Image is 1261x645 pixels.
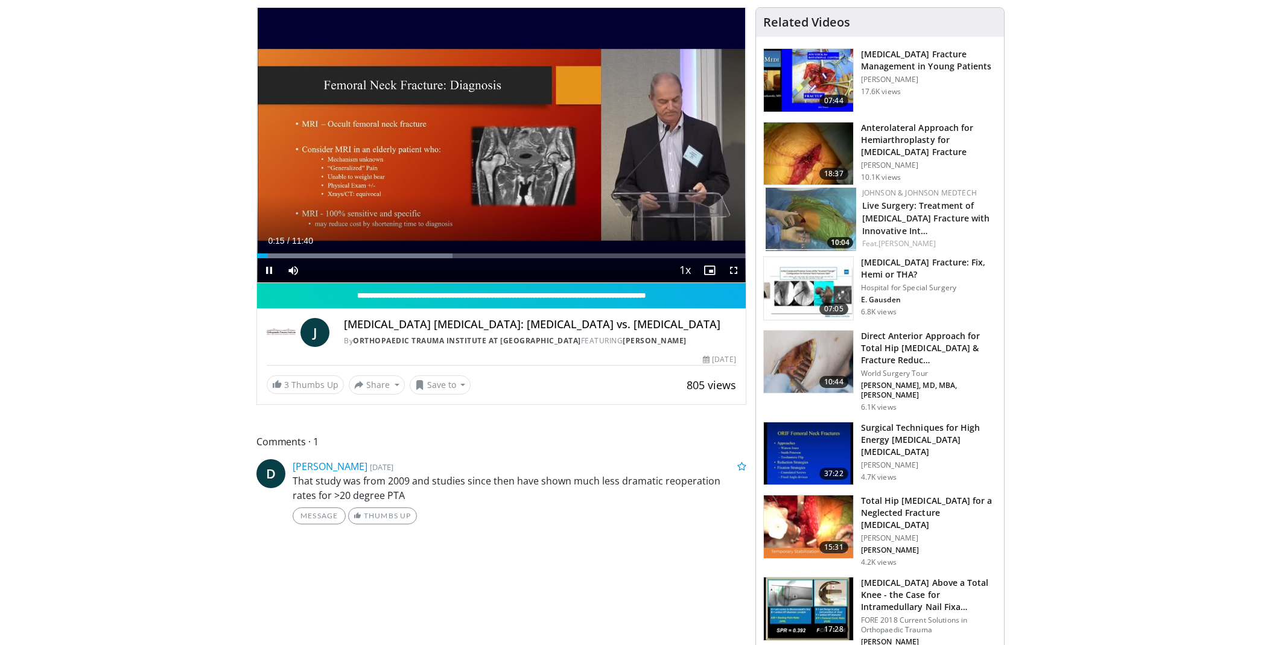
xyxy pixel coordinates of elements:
[348,507,416,524] a: Thumbs Up
[861,307,897,317] p: 6.8K views
[257,258,281,282] button: Pause
[861,545,997,555] p: [PERSON_NAME]
[764,257,853,320] img: 5b7a0747-e942-4b85-9d8f-d50a64f0d5dd.150x105_q85_crop-smart_upscale.jpg
[861,173,901,182] p: 10.1K views
[349,375,405,395] button: Share
[819,168,848,180] span: 18:37
[766,188,856,251] img: 14766df3-efa5-4166-8dc0-95244dab913c.150x105_q85_crop-smart_upscale.jpg
[763,48,997,112] a: 07:44 [MEDICAL_DATA] Fracture Management in Young Patients [PERSON_NAME] 17.6K views
[819,376,848,388] span: 10:44
[861,75,997,84] p: [PERSON_NAME]
[764,422,853,485] img: 341f074f-dccc-4512-8d51-d85fc8b617ea.150x105_q85_crop-smart_upscale.jpg
[819,303,848,315] span: 07:05
[256,434,746,450] span: Comments 1
[257,253,746,258] div: Progress Bar
[861,87,901,97] p: 17.6K views
[763,422,997,486] a: 37:22 Surgical Techniques for High Energy [MEDICAL_DATA] [MEDICAL_DATA] [PERSON_NAME] 4.7K views
[268,236,284,246] span: 0:15
[257,8,746,283] video-js: Video Player
[344,335,736,346] div: By FEATURING
[763,122,997,186] a: 18:37 Anterolateral Approach for Hemiarthroplasty for [MEDICAL_DATA] Fracture [PERSON_NAME] 10.1K...
[267,375,344,394] a: 3 Thumbs Up
[861,402,897,412] p: 6.1K views
[862,188,977,198] a: Johnson & Johnson MedTech
[763,495,997,567] a: 15:31 Total Hip [MEDICAL_DATA] for a Neglected Fracture [MEDICAL_DATA] [PERSON_NAME] [PERSON_NAME...
[256,459,285,488] a: D
[861,495,997,531] h3: Total Hip [MEDICAL_DATA] for a Neglected Fracture [MEDICAL_DATA]
[861,160,997,170] p: [PERSON_NAME]
[861,460,997,470] p: [PERSON_NAME]
[763,15,850,30] h4: Related Videos
[766,188,856,251] a: 10:04
[861,256,997,281] h3: [MEDICAL_DATA] Fracture: Fix, Hemi or THA?
[293,474,746,503] p: That study was from 2009 and studies since then have shown much less dramatic reoperation rates f...
[878,238,936,249] a: [PERSON_NAME]
[819,623,848,635] span: 17:28
[861,558,897,567] p: 4.2K views
[763,330,997,412] a: 10:44 Direct Anterior Approach for Total Hip [MEDICAL_DATA] & Fracture Reduc… World Surgery Tour ...
[410,375,471,395] button: Save to
[861,381,997,400] p: [PERSON_NAME], MD, MBA, [PERSON_NAME]
[819,468,848,480] span: 37:22
[287,236,290,246] span: /
[819,95,848,107] span: 07:44
[861,533,997,543] p: [PERSON_NAME]
[861,577,997,613] h3: [MEDICAL_DATA] Above a Total Knee - the Case for Intramedullary Nail Fixa…
[623,335,687,346] a: [PERSON_NAME]
[697,258,722,282] button: Enable picture-in-picture mode
[861,472,897,482] p: 4.7K views
[292,236,313,246] span: 11:40
[703,354,735,365] div: [DATE]
[687,378,736,392] span: 805 views
[861,422,997,458] h3: Surgical Techniques for High Energy [MEDICAL_DATA] [MEDICAL_DATA]
[764,577,853,640] img: be9015ec-d874-4d5f-9028-2dfac6d08909.150x105_q85_crop-smart_upscale.jpg
[673,258,697,282] button: Playback Rate
[862,238,994,249] div: Feat.
[764,331,853,393] img: 1b49c4dc-6725-42ca-b2d9-db8c5331b74b.150x105_q85_crop-smart_upscale.jpg
[284,379,289,390] span: 3
[827,237,853,248] span: 10:04
[861,369,997,378] p: World Surgery Tour
[764,122,853,185] img: 78c34c25-97ae-4c02-9d2f-9b8ccc85d359.150x105_q85_crop-smart_upscale.jpg
[344,318,736,331] h4: [MEDICAL_DATA] [MEDICAL_DATA]: [MEDICAL_DATA] vs. [MEDICAL_DATA]
[293,460,367,473] a: [PERSON_NAME]
[819,541,848,553] span: 15:31
[861,283,997,293] p: Hospital for Special Surgery
[281,258,305,282] button: Mute
[722,258,746,282] button: Fullscreen
[353,335,581,346] a: Orthopaedic Trauma Institute at [GEOGRAPHIC_DATA]
[861,48,997,72] h3: [MEDICAL_DATA] Fracture Management in Young Patients
[764,495,853,558] img: 4d363c86-5339-4984-a455-d95d2784b68d.150x105_q85_crop-smart_upscale.jpg
[861,330,997,366] h3: Direct Anterior Approach for Total Hip [MEDICAL_DATA] & Fracture Reduc…
[293,507,346,524] a: Message
[861,615,997,635] p: FORE 2018 Current Solutions in Orthopaedic Trauma
[267,318,296,347] img: Orthopaedic Trauma Institute at UCSF
[862,200,990,237] a: Live Surgery: Treatment of [MEDICAL_DATA] Fracture with Innovative Int…
[861,122,997,158] h3: Anterolateral Approach for Hemiarthroplasty for [MEDICAL_DATA] Fracture
[764,49,853,112] img: 245457_0002_1.png.150x105_q85_crop-smart_upscale.jpg
[370,462,393,472] small: [DATE]
[763,256,997,320] a: 07:05 [MEDICAL_DATA] Fracture: Fix, Hemi or THA? Hospital for Special Surgery E. Gausden 6.8K views
[861,295,997,305] p: E. Gausden
[300,318,329,347] a: J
